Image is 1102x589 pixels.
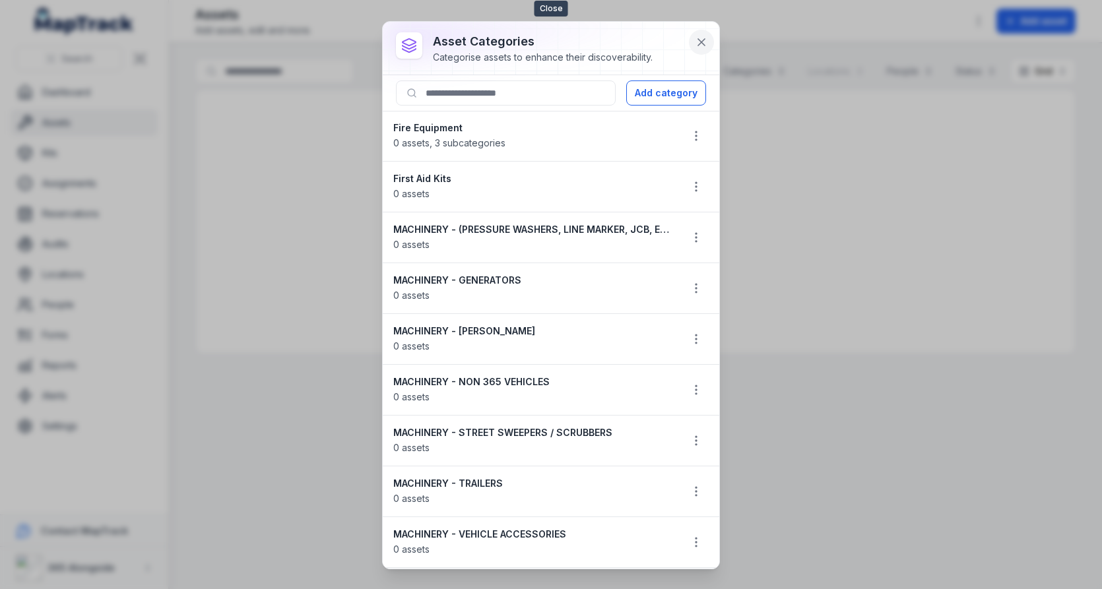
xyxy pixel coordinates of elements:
strong: MACHINERY - NON 365 VEHICLES [393,375,670,388]
span: 0 assets [393,391,430,402]
strong: First Aid Kits [393,172,670,185]
button: Add category [626,80,706,106]
strong: MACHINERY - GENERATORS [393,274,670,287]
strong: MACHINERY - STREET SWEEPERS / SCRUBBERS [393,426,670,439]
span: 0 assets [393,493,430,504]
span: 0 assets [393,340,430,352]
strong: MACHINERY - TRAILERS [393,477,670,490]
strong: Fire Equipment [393,121,670,135]
span: 0 assets [393,442,430,453]
span: 0 assets [393,188,430,199]
span: 0 assets [393,290,430,301]
strong: MACHINERY - (PRESSURE WASHERS, LINE MARKER, JCB, ETC) [393,223,670,236]
span: 0 assets [393,239,430,250]
h3: asset categories [433,32,653,51]
span: 0 assets [393,543,430,555]
span: Close [535,1,568,16]
strong: MACHINERY - [PERSON_NAME] [393,325,670,338]
div: Categorise assets to enhance their discoverability. [433,51,653,64]
strong: MACHINERY - VEHICLE ACCESSORIES [393,528,670,541]
span: 0 assets , 3 subcategories [393,137,505,148]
